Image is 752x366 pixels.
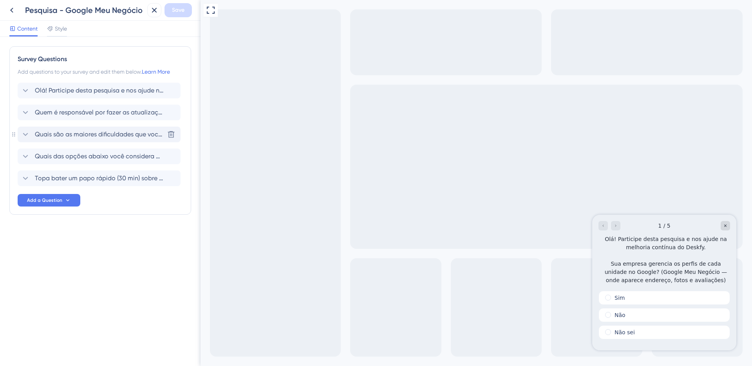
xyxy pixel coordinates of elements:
span: Quais são as maiores dificuldades que vocês enfrentam com o Google Meu [PERSON_NAME]? [35,130,164,139]
button: Add a Question [18,194,80,207]
span: Olá! Participe desta pesquisa e nos ajude na melhoria contínua do Deskfy. Sua empresa gerencia os... [35,86,164,95]
span: Save [172,5,184,15]
span: Topa bater um papo rápido (30 min) sobre Google Meu Negócio para nos ajudar a evoluir o Deskfy? S... [35,174,164,183]
span: Add a Question [27,197,62,203]
span: Quais das opções abaixo você considera mais importantes? [35,152,164,161]
span: Style [55,24,67,33]
iframe: UserGuiding Survey [392,215,536,350]
button: Save [164,3,192,17]
div: Add questions to your survey and edit them below. [18,67,183,76]
div: Pesquisa - Google Meu Negócio [25,5,144,16]
a: Learn More [142,69,170,75]
span: Content [17,24,38,33]
div: Survey Questions [18,54,183,64]
span: Quem é responsável por fazer as atualizações das informações do Google Meu Negócio? [35,108,164,117]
